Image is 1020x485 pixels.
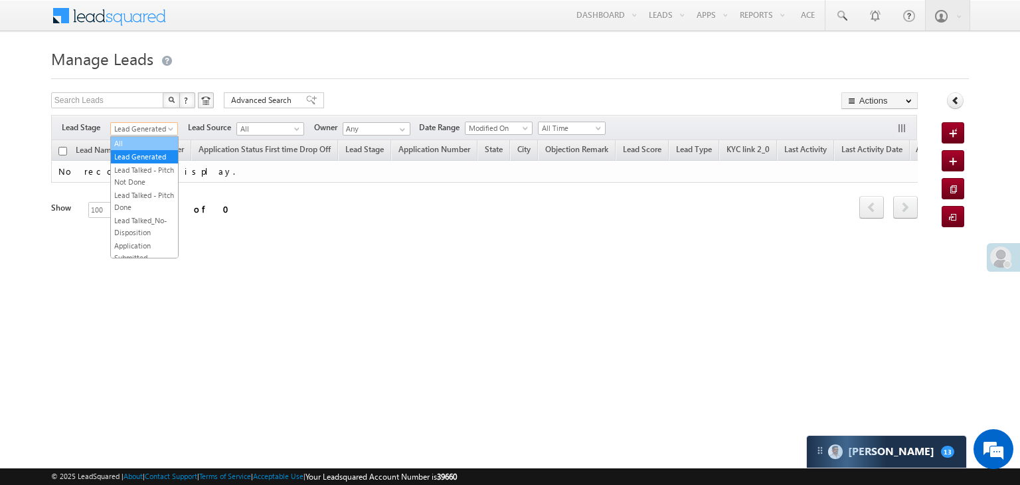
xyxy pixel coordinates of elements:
[192,142,337,159] a: Application Status First time Drop Off
[110,136,179,258] ul: Lead Generated
[437,472,457,482] span: 39660
[859,197,884,219] a: prev
[478,142,509,159] a: State
[539,142,615,159] a: Objection Remark
[893,197,918,219] a: next
[51,161,957,183] td: No records to display.
[124,472,143,480] a: About
[538,122,606,135] a: All Time
[392,123,409,136] a: Show All Items
[345,144,384,154] span: Lead Stage
[168,96,175,103] img: Search
[398,144,470,154] span: Application Number
[539,122,602,134] span: All Time
[314,122,343,134] span: Owner
[859,196,884,219] span: prev
[545,144,608,154] span: Objection Remark
[130,144,184,154] span: Phone Number
[51,202,78,214] div: Show
[111,215,178,239] a: Lead Talked_No-Disposition
[145,472,197,480] a: Contact Support
[465,122,533,135] a: Modified On
[111,123,174,135] span: Lead Generated
[253,472,303,480] a: Acceptable Use
[392,142,477,159] a: Application Number
[179,92,195,108] button: ?
[199,144,331,154] span: Application Status First time Drop Off
[343,122,410,136] input: Type to Search
[89,203,110,217] span: 100
[111,240,178,264] a: Application Submitted
[778,142,833,159] a: Last Activity
[62,122,110,134] span: Lead Stage
[893,196,918,219] span: next
[199,472,251,480] a: Terms of Service
[23,70,56,87] img: d_60004797649_company_0_60004797649
[676,144,712,154] span: Lead Type
[806,435,967,468] div: carter-dragCarter[PERSON_NAME]13
[236,122,304,136] a: All
[69,70,223,87] div: Chat with us now
[616,142,668,159] a: Lead Score
[669,142,719,159] a: Lead Type
[720,142,776,159] a: KYC link 2_0
[51,470,457,483] span: © 2025 LeadSquared | | | | |
[623,144,661,154] span: Lead Score
[51,48,153,69] span: Manage Leads
[237,123,300,135] span: All
[726,144,770,154] span: KYC link 2_0
[17,123,242,369] textarea: Type your message and hit 'Enter'
[111,138,178,149] a: All
[131,201,237,217] div: 0 - 0 of 0
[181,381,241,399] em: Start Chat
[511,142,537,159] a: City
[466,122,529,134] span: Modified On
[188,122,236,134] span: Lead Source
[58,147,67,155] input: Check all records
[69,143,122,160] a: Lead Name
[110,122,178,136] a: Lead Generated
[485,144,503,154] span: State
[941,446,954,458] span: 13
[835,142,909,159] a: Last Activity Date
[841,92,918,109] button: Actions
[218,7,250,39] div: Minimize live chat window
[305,472,457,482] span: Your Leadsquared Account Number is
[111,189,178,213] a: Lead Talked - Pitch Done
[910,142,942,159] span: Actions
[184,94,190,106] span: ?
[339,142,390,159] a: Lead Stage
[111,151,178,163] a: Lead Generated
[517,144,531,154] span: City
[111,164,178,188] a: Lead Talked - Pitch Not Done
[815,445,825,456] img: carter-drag
[419,122,465,134] span: Date Range
[231,94,296,106] span: Advanced Search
